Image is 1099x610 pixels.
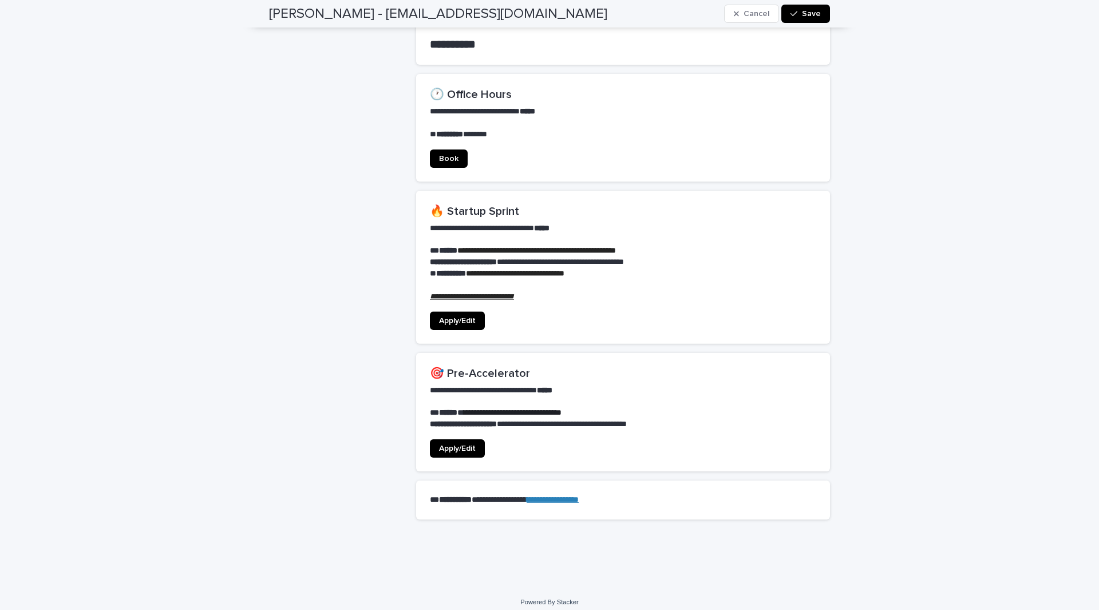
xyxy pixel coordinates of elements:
a: Powered By Stacker [520,599,578,605]
h2: 🔥 Startup Sprint [430,204,816,218]
button: Save [781,5,830,23]
span: Apply/Edit [439,444,476,452]
span: Save [802,10,821,18]
a: Book [430,149,468,168]
span: Book [439,155,458,163]
h2: 🕐 Office Hours [430,88,816,101]
h2: 🎯 Pre-Accelerator [430,367,816,380]
span: Apply/Edit [439,317,476,325]
a: Apply/Edit [430,439,485,458]
span: Cancel [744,10,769,18]
button: Cancel [724,5,779,23]
a: Apply/Edit [430,312,485,330]
h2: [PERSON_NAME] - [EMAIL_ADDRESS][DOMAIN_NAME] [269,6,607,22]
